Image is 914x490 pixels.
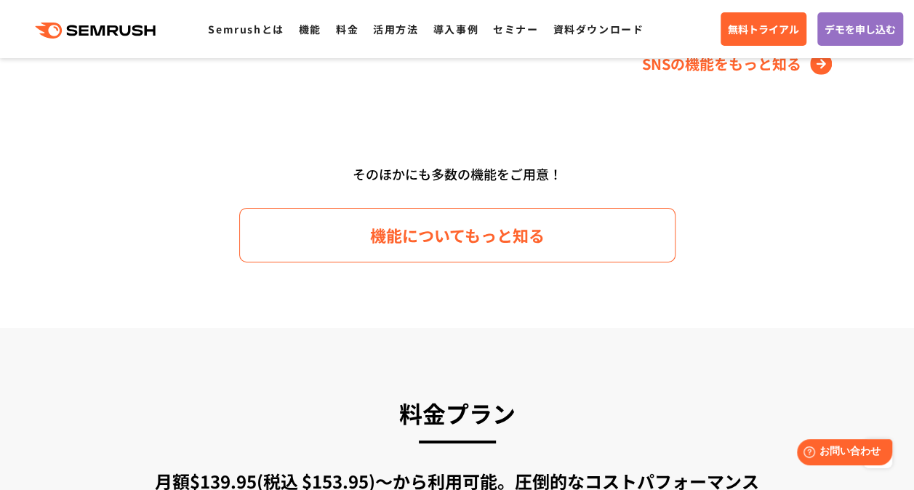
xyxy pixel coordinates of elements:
[553,22,644,36] a: 資料ダウンロード
[493,22,538,36] a: セミナー
[825,21,896,37] span: デモを申し込む
[336,22,358,36] a: 料金
[817,12,903,46] a: デモを申し込む
[370,222,545,248] span: 機能についてもっと知る
[299,22,321,36] a: 機能
[785,433,898,474] iframe: Help widget launcher
[373,22,418,36] a: 活用方法
[728,21,799,37] span: 無料トライアル
[76,393,839,433] h3: 料金プラン
[721,12,806,46] a: 無料トライアル
[642,52,835,76] a: SNSの機能をもっと知る
[433,22,478,36] a: 導入事例
[239,208,676,262] a: 機能についてもっと知る
[208,22,284,36] a: Semrushとは
[39,161,875,188] div: そのほかにも多数の機能をご用意！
